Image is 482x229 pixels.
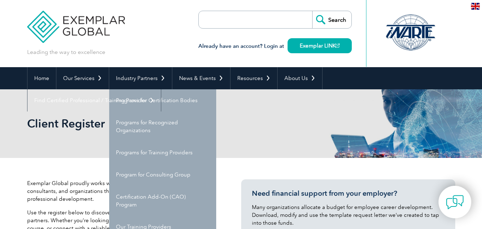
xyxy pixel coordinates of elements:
a: Programs for Certification Bodies [109,89,216,111]
a: Our Services [56,67,109,89]
img: open_square.png [336,44,340,48]
p: Many organizations allocate a budget for employee career development. Download, modify and use th... [252,203,445,227]
a: Find Certified Professional / Training Provider [27,89,161,111]
a: News & Events [172,67,230,89]
h3: Need financial support from your employer? [252,189,445,198]
p: Exemplar Global proudly works with a global network of training providers, consultants, and organ... [27,179,220,203]
h3: Already have an account? Login at [198,42,352,51]
a: Exemplar LINK [288,38,352,53]
a: Certification Add-On (CAO) Program [109,186,216,216]
a: About Us [278,67,322,89]
img: contact-chat.png [446,193,464,211]
img: en [471,3,480,10]
h2: Client Register [27,118,327,129]
a: Program for Consulting Group [109,164,216,186]
a: Industry Partners [109,67,172,89]
a: Home [27,67,56,89]
p: Leading the way to excellence [27,48,105,56]
a: Programs for Training Providers [109,141,216,164]
a: Resources [230,67,277,89]
input: Search [312,11,351,28]
a: Programs for Recognized Organizations [109,111,216,141]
